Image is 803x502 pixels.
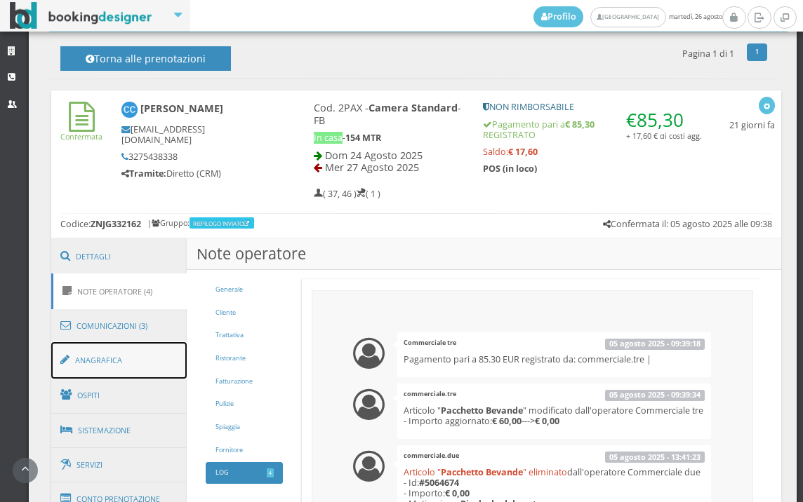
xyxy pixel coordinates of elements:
b: Pacchetto Bevande [441,405,523,416]
a: Confermata [60,119,102,141]
b: € 60,00 [492,415,522,427]
a: Dettagli [51,238,187,275]
span: 85,30 [637,107,684,133]
a: Fatturazione [206,371,283,393]
a: Trattativa [206,325,283,346]
b: Tramite: [121,168,166,179]
a: Fornitore [206,440,283,461]
b: #5064674 [419,477,459,489]
span: Commerciale tre [404,338,456,347]
span: € [626,107,684,133]
h3: Note operatore [187,238,781,270]
a: 1 [747,43,767,62]
a: [GEOGRAPHIC_DATA] [590,7,665,27]
h5: Pagina 1 di 1 [682,48,734,59]
h5: [EMAIL_ADDRESS][DOMAIN_NAME] [121,124,266,145]
img: Chiara Crepaldi [121,102,138,118]
span: commerciale.due [404,451,459,460]
span: In casa [314,132,343,144]
b: 154 MTR [345,132,381,144]
b: POS (in loco) [483,163,537,175]
span: 05 agosto 2025 - 09:39:18 [605,339,705,350]
a: Ristorante [206,348,283,369]
h5: ( 37, 46 ) ( 1 ) [314,189,380,199]
a: Pulizie [206,393,283,415]
a: LOG4 [206,462,283,484]
a: Servizi [51,447,187,483]
h5: Diretto (CRM) [121,168,266,179]
a: Note Operatore (4) [51,273,187,309]
button: Torna alle prenotazioni [60,46,231,71]
h5: Pagamento pari a 85.30 EUR registrato da: commerciale.tre | [404,354,705,365]
strong: € 17,60 [508,146,538,158]
a: RIEPILOGO INVIATO [193,219,252,227]
h5: Codice: [60,219,141,229]
h5: - [314,133,465,143]
span: Dom 24 Agosto 2025 [325,149,423,162]
b: € 0,00 [535,415,559,427]
strong: € 85,30 [565,118,595,130]
span: 4 [267,468,273,477]
a: Profilo [533,6,584,27]
h6: | Gruppo: [147,219,255,228]
span: commerciale.tre [404,389,456,398]
b: ZNJG332162 [91,218,141,230]
b: € 0,00 [445,487,470,499]
h5: Articolo " " modificato dall'operatore Commerciale tre - Importo aggiornato: ---> [404,405,705,426]
h5: 21 giorni fa [729,120,775,130]
span: 05 agosto 2025 - 09:39:34 [605,390,705,401]
small: + 17,60 € di costi agg. [626,130,702,141]
h5: Pagamento pari a REGISTRATO [483,119,701,140]
a: Sistemazione [51,412,187,449]
b: Pacchetto Bevande [441,466,523,478]
a: Generale [206,279,283,301]
span: 05 agosto 2025 - 13:41:23 [605,452,705,463]
span: martedì, 26 agosto [533,6,722,27]
a: Anagrafica [51,342,187,379]
a: Ospiti [51,377,187,414]
a: Comunicazioni (3) [51,308,187,344]
h4: Torna alle prenotazioni [76,53,215,74]
h4: Cod. 2PAX - - FB [314,102,465,126]
a: Cliente [206,302,283,324]
h5: Saldo: [483,147,701,157]
span: Mer 27 Agosto 2025 [325,161,419,174]
span: Articolo " " eliminato [404,466,567,478]
b: [PERSON_NAME] [140,102,223,116]
h5: NON RIMBORSABILE [483,102,701,112]
a: Spiaggia [206,416,283,438]
img: BookingDesigner.com [10,2,152,29]
h5: 3275438338 [121,151,266,162]
b: Camera Standard [369,101,458,114]
h5: Confermata il: 05 agosto 2025 alle 09:38 [603,219,772,229]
